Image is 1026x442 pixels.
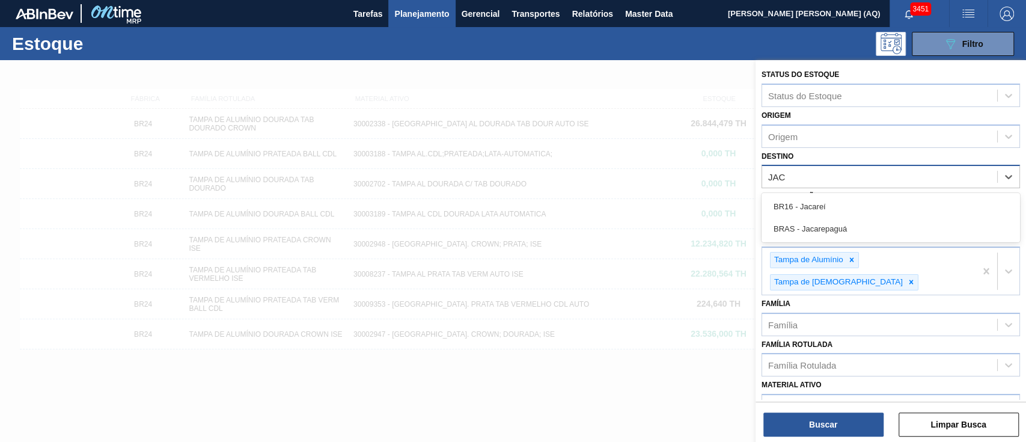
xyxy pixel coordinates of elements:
div: Tampa de Alumínio [771,253,845,268]
span: Relatórios [572,7,612,21]
button: Notificações [890,5,928,22]
span: 3451 [910,2,931,16]
div: Origem [768,131,798,141]
button: Filtro [912,32,1014,56]
label: Família [762,299,790,308]
span: Filtro [962,39,983,49]
div: BR16 - Jacareí [762,195,1020,218]
div: Status do Estoque [768,90,842,100]
img: Logout [1000,7,1014,21]
span: Tarefas [353,7,383,21]
span: Transportes [511,7,560,21]
img: userActions [961,7,976,21]
label: Destino [762,152,793,161]
span: Master Data [625,7,673,21]
div: Pogramando: nenhum usuário selecionado [876,32,906,56]
label: Origem [762,111,791,120]
div: Família [768,319,798,330]
div: Tampa de [DEMOGRAPHIC_DATA] [771,275,905,290]
div: BRAS - Jacarepaguá [762,218,1020,240]
span: Planejamento [394,7,449,21]
h1: Estoque [12,37,188,51]
img: TNhmsLtSVTkK8tSr43FrP2fwEKptu5GPRR3wAAAABJRU5ErkJggg== [16,8,73,19]
div: Família Rotulada [768,360,836,370]
span: Gerencial [462,7,500,21]
label: Família Rotulada [762,340,832,349]
label: Material ativo [762,381,822,389]
label: Status do Estoque [762,70,839,79]
label: Coordenação [762,192,820,201]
